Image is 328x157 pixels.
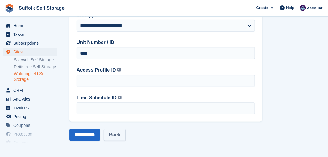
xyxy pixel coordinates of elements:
a: menu [3,39,57,47]
span: CRM [13,86,49,95]
span: Invoices [13,104,49,112]
a: Back [104,129,125,141]
a: menu [3,112,57,121]
span: Time Schedule ID [77,95,117,100]
img: icon-info-grey-7440780725fd019a000dd9b08b2336e03edf1995a4989e88bcd33f0948082b44.svg [117,68,121,72]
img: William Notcutt [300,5,306,11]
label: Unit Number / ID [77,39,255,46]
a: menu [3,30,57,39]
span: Analytics [13,95,49,103]
a: menu [3,104,57,112]
span: Subscriptions [13,39,49,47]
span: Coupons [13,121,49,130]
a: Waldringfield Self Storage [14,71,57,82]
a: menu [3,139,57,147]
span: Create [256,5,268,11]
a: menu [3,121,57,130]
span: Help [286,5,295,11]
span: Pricing [13,112,49,121]
span: Sites [13,48,49,56]
a: Sizewell Self Storage [14,57,57,63]
span: Tasks [13,30,49,39]
span: Settings [13,139,49,147]
a: menu [3,86,57,95]
img: stora-icon-8386f47178a22dfd0bd8f6a31ec36ba5ce8667c1dd55bd0f319d3a0aa187defe.svg [5,4,14,13]
a: Pettistree Self Storage [14,64,57,70]
a: menu [3,95,57,103]
img: icon-info-grey-7440780725fd019a000dd9b08b2336e03edf1995a4989e88bcd33f0948082b44.svg [118,96,122,99]
span: Access Profile ID [77,67,116,72]
span: Protection [13,130,49,138]
a: Suffolk Self Storage [16,3,67,13]
a: menu [3,130,57,138]
a: menu [3,21,57,30]
span: Account [307,5,323,11]
span: Home [13,21,49,30]
a: menu [3,48,57,56]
